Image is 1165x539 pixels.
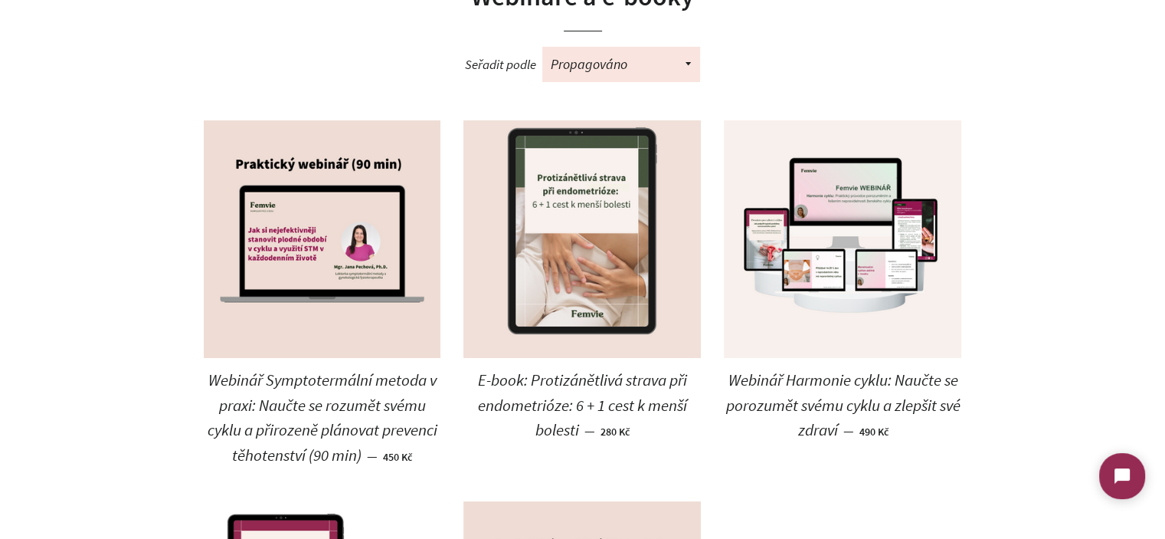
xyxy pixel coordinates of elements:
iframe: Tidio Chat [1086,440,1158,512]
span: — [367,448,378,465]
span: E-book: Protizánětlivá strava při endometrióze: 6 + 1 cest k menší bolesti [478,370,687,441]
a: E-book: Protizánětlivá strava při endometrióze: 6 + 1 cest k menší bolesti — 280 Kč [463,358,701,453]
a: Webinář Harmonie cyklu: Naučte se porozumět svému cyklu a zlepšit své zdraví — 490 Kč [724,358,961,453]
span: 280 Kč [600,425,630,439]
span: — [843,422,853,439]
span: Webinář Harmonie cyklu: Naučte se porozumět svému cyklu a zlepšit své zdraví [725,370,960,441]
span: Seřadit podle [465,56,536,73]
span: — [584,422,595,439]
span: 490 Kč [859,425,888,439]
span: 450 Kč [383,450,412,464]
a: Webinář Symptotermální metoda v praxi: Naučte se rozumět svému cyklu a přirozeně plánovat prevenc... [204,358,441,478]
span: Webinář Symptotermální metoda v praxi: Naučte se rozumět svému cyklu a přirozeně plánovat prevenc... [207,370,437,465]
